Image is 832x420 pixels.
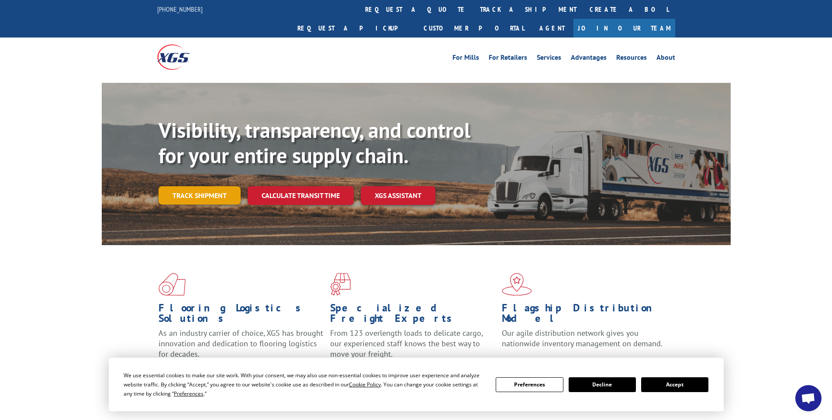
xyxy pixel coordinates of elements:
[452,54,479,64] a: For Mills
[361,186,435,205] a: XGS ASSISTANT
[349,381,381,388] span: Cookie Policy
[159,116,470,169] b: Visibility, transparency, and control for your entire supply chain.
[531,19,573,38] a: Agent
[248,186,354,205] a: Calculate transit time
[159,328,323,359] span: As an industry carrier of choice, XGS has brought innovation and dedication to flooring logistics...
[502,328,663,348] span: Our agile distribution network gives you nationwide inventory management on demand.
[157,5,203,14] a: [PHONE_NUMBER]
[795,385,822,411] div: Open chat
[537,54,561,64] a: Services
[417,19,531,38] a: Customer Portal
[159,303,324,328] h1: Flooring Logistics Solutions
[502,357,611,367] a: Learn More >
[573,19,675,38] a: Join Our Team
[159,186,241,205] a: Track shipment
[489,54,527,64] a: For Retailers
[502,273,532,296] img: xgs-icon-flagship-distribution-model-red
[109,358,724,411] div: Cookie Consent Prompt
[330,303,495,328] h1: Specialized Freight Experts
[502,303,667,328] h1: Flagship Distribution Model
[330,273,351,296] img: xgs-icon-focused-on-flooring-red
[656,54,675,64] a: About
[124,371,485,398] div: We use essential cookies to make our site work. With your consent, we may also use non-essential ...
[159,273,186,296] img: xgs-icon-total-supply-chain-intelligence-red
[496,377,563,392] button: Preferences
[616,54,647,64] a: Resources
[641,377,708,392] button: Accept
[174,390,204,397] span: Preferences
[571,54,607,64] a: Advantages
[291,19,417,38] a: Request a pickup
[569,377,636,392] button: Decline
[330,328,495,367] p: From 123 overlength loads to delicate cargo, our experienced staff knows the best way to move you...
